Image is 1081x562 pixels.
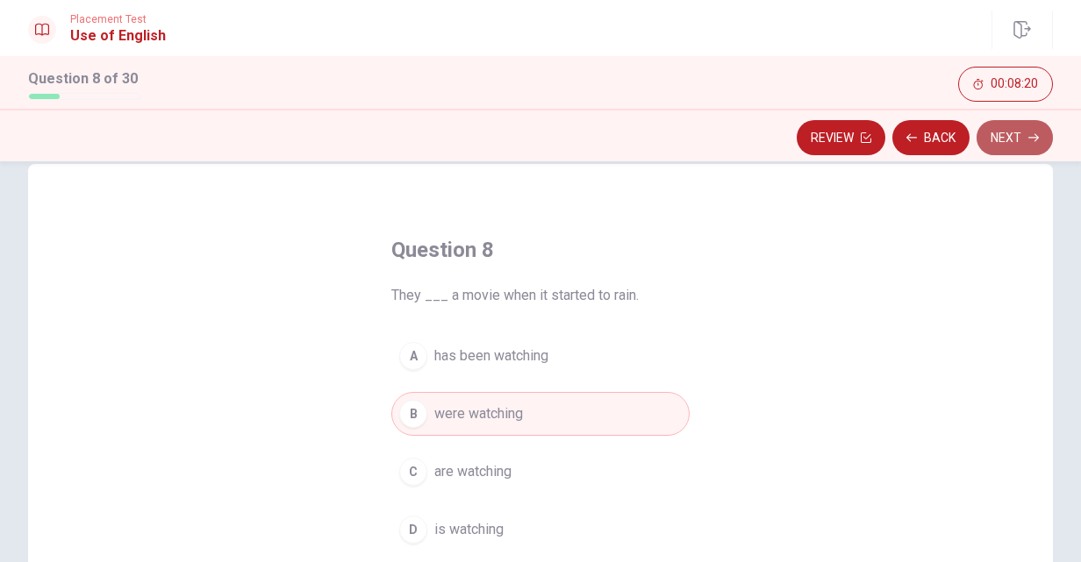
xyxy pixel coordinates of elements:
[391,508,690,551] button: Dis watching
[399,516,427,544] div: D
[399,400,427,428] div: B
[70,13,166,25] span: Placement Test
[797,120,885,155] button: Review
[391,285,690,306] span: They ___ a movie when it started to rain.
[434,345,548,366] span: has been watching
[391,334,690,378] button: Ahas been watching
[991,77,1038,91] span: 00:08:20
[391,236,690,264] h4: Question 8
[977,120,1053,155] button: Next
[399,342,427,370] div: A
[892,120,970,155] button: Back
[434,519,504,540] span: is watching
[391,450,690,494] button: Care watching
[399,458,427,486] div: C
[434,403,523,424] span: were watching
[958,67,1053,102] button: 00:08:20
[391,392,690,436] button: Bwere watching
[28,68,140,89] h1: Question 8 of 30
[70,25,166,46] h1: Use of English
[434,461,512,482] span: are watching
